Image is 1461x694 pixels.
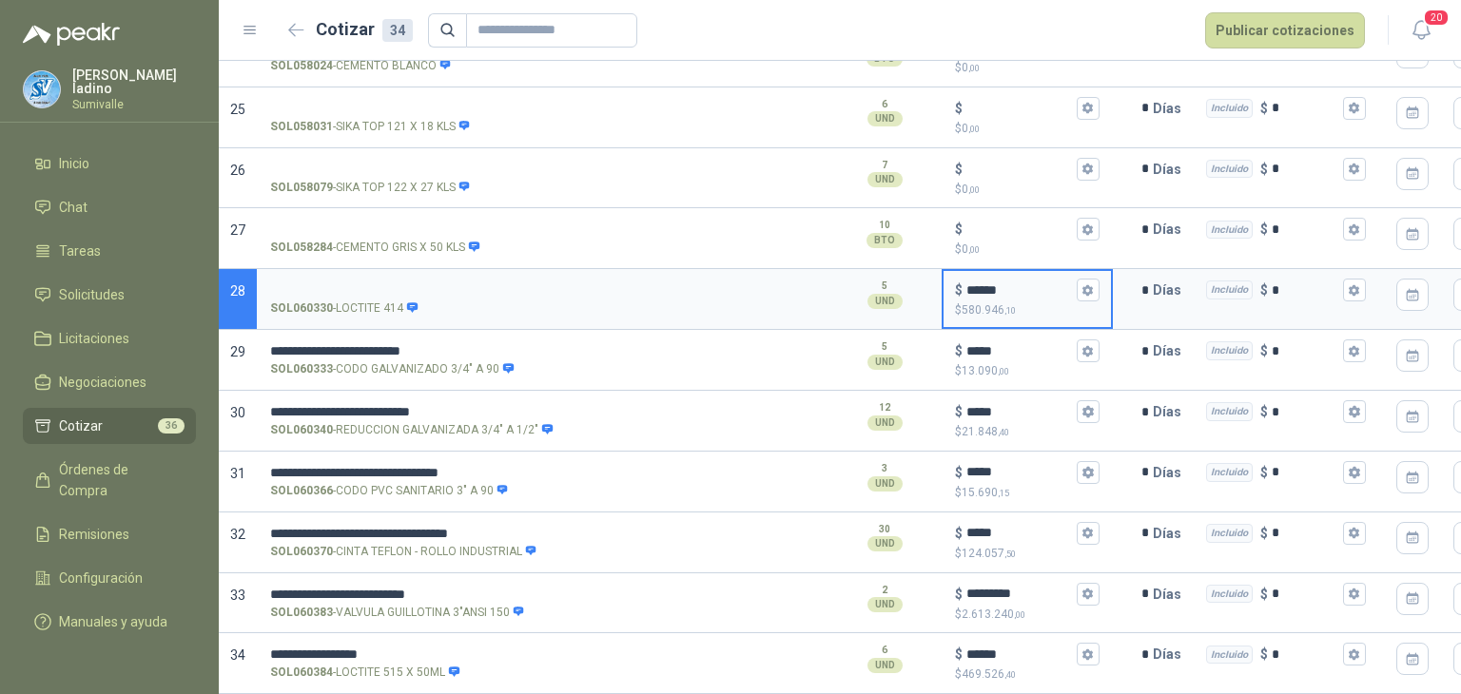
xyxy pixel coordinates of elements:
[1260,159,1268,180] p: $
[1260,340,1268,361] p: $
[1206,646,1253,665] div: Incluido
[1153,514,1189,552] p: Días
[1077,218,1100,241] button: $$0,00
[955,219,963,240] p: $
[966,587,1073,601] input: $$2.613.240,00
[867,172,903,187] div: UND
[270,283,624,298] input: SOL060330-LOCTITE 414
[962,667,1016,681] span: 469.526
[966,526,1073,540] input: $$124.057,50
[968,244,980,255] span: ,00
[966,647,1073,662] input: $$469.526,40
[1272,405,1339,419] input: Incluido $
[23,560,196,596] a: Configuración
[1260,644,1268,665] p: $
[966,162,1073,176] input: $$0,00
[270,604,525,622] p: - VALVULA GUILLOTINA 3"ANSI 150
[955,484,1100,502] p: $
[230,527,245,542] span: 32
[270,57,333,75] strong: SOL058024
[962,122,980,135] span: 0
[59,328,129,349] span: Licitaciones
[955,362,1100,380] p: $
[955,523,963,544] p: $
[1077,158,1100,181] button: $$0,00
[23,189,196,225] a: Chat
[1206,585,1253,604] div: Incluido
[230,163,245,178] span: 26
[1260,462,1268,483] p: $
[882,461,887,476] p: 3
[867,658,903,673] div: UND
[59,524,129,545] span: Remisiones
[867,294,903,309] div: UND
[23,145,196,182] a: Inicio
[24,71,60,107] img: Company Logo
[270,588,624,602] input: SOL060383-VALVULA GUILLOTINA 3"ANSI 150
[962,242,980,256] span: 0
[270,299,333,318] strong: SOL060330
[1206,160,1253,179] div: Incluido
[1404,13,1438,48] button: 20
[230,102,245,117] span: 25
[882,279,887,294] p: 5
[158,418,185,434] span: 36
[962,547,1016,560] span: 124.057
[968,184,980,195] span: ,00
[1153,271,1189,309] p: Días
[966,283,1073,298] input: $$580.946,10
[955,280,963,300] p: $
[955,644,963,665] p: $
[962,303,1016,317] span: 580.946
[270,543,333,561] strong: SOL060370
[270,57,452,75] p: - CEMENTO BLANCO
[1272,283,1339,298] input: Incluido $
[270,421,333,439] strong: SOL060340
[270,179,471,197] p: - SIKA TOP 122 X 27 KLS
[955,120,1100,138] p: $
[59,241,101,261] span: Tareas
[23,320,196,357] a: Licitaciones
[230,283,245,299] span: 28
[1260,401,1268,422] p: $
[270,118,333,136] strong: SOL058031
[1077,643,1100,665] button: $$469.526,40
[382,19,413,42] div: 34
[955,98,963,119] p: $
[1077,339,1100,362] button: $$13.090,00
[270,299,419,318] p: - LOCTITE 414
[882,97,887,112] p: 6
[879,522,890,537] p: 30
[1343,643,1366,665] button: Incluido $
[1260,98,1268,119] p: $
[955,340,963,361] p: $
[1343,218,1366,241] button: Incluido $
[867,355,903,370] div: UND
[955,606,1100,624] p: $
[867,476,903,492] div: UND
[1077,400,1100,423] button: $$21.848,40
[270,222,624,237] input: SOL058284-CEMENTO GRIS X 50 KLS
[270,421,554,439] p: - REDUCCION GALVANIZADA 3/4" A 1/2"
[1077,583,1100,606] button: $$2.613.240,00
[998,488,1009,498] span: ,15
[1272,344,1339,358] input: Incluido $
[1077,522,1100,545] button: $$124.057,50
[962,364,1009,377] span: 13.090
[23,452,196,509] a: Órdenes de Compra
[1206,524,1253,543] div: Incluido
[23,604,196,640] a: Manuales y ayuda
[966,222,1073,237] input: $$0,00
[23,277,196,313] a: Solicitudes
[59,372,146,393] span: Negociaciones
[1153,332,1189,370] p: Días
[270,466,624,480] input: SOL060366-CODO PVC SANITARIO 3" A 90
[59,197,88,218] span: Chat
[270,239,480,257] p: - CEMENTO GRIS X 50 KLS
[1343,97,1366,120] button: Incluido $
[1260,584,1268,605] p: $
[23,23,120,46] img: Logo peakr
[968,63,980,73] span: ,00
[1206,99,1253,118] div: Incluido
[955,301,1100,319] p: $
